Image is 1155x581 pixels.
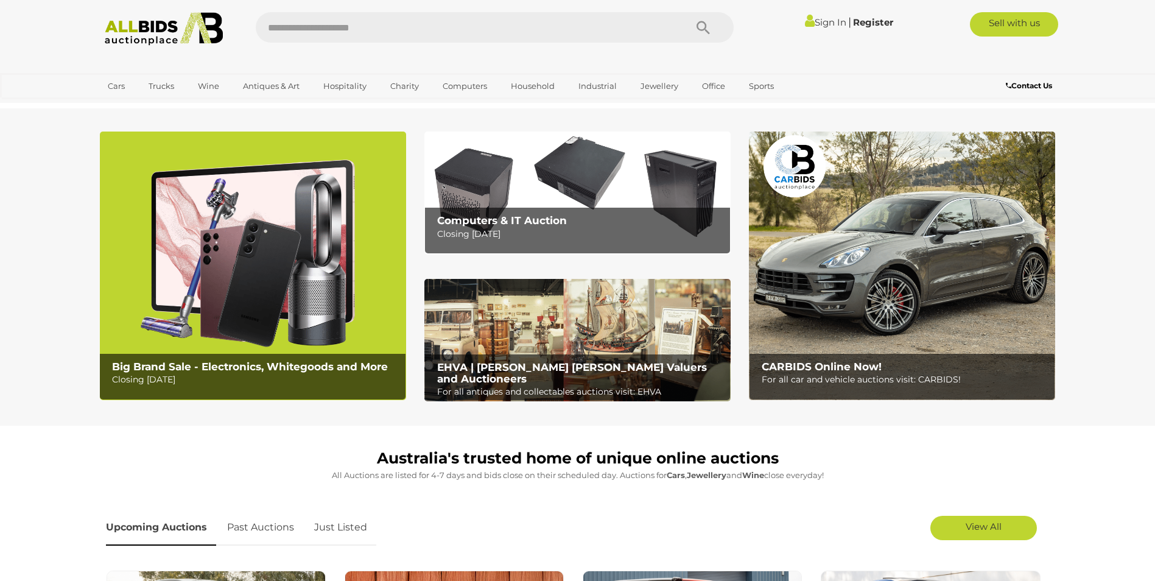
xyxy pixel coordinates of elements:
[435,76,495,96] a: Computers
[190,76,227,96] a: Wine
[503,76,563,96] a: Household
[100,132,406,400] img: Big Brand Sale - Electronics, Whitegoods and More
[694,76,733,96] a: Office
[853,16,893,28] a: Register
[98,12,230,46] img: Allbids.com.au
[749,132,1055,400] img: CARBIDS Online Now!
[112,372,399,387] p: Closing [DATE]
[970,12,1058,37] a: Sell with us
[966,521,1002,532] span: View All
[437,384,724,400] p: For all antiques and collectables auctions visit: EHVA
[742,470,764,480] strong: Wine
[112,361,388,373] b: Big Brand Sale - Electronics, Whitegoods and More
[437,214,567,227] b: Computers & IT Auction
[667,470,685,480] strong: Cars
[687,470,726,480] strong: Jewellery
[424,132,731,254] a: Computers & IT Auction Computers & IT Auction Closing [DATE]
[437,361,707,385] b: EHVA | [PERSON_NAME] [PERSON_NAME] Valuers and Auctioneers
[741,76,782,96] a: Sports
[437,227,724,242] p: Closing [DATE]
[848,15,851,29] span: |
[141,76,182,96] a: Trucks
[570,76,625,96] a: Industrial
[762,361,882,373] b: CARBIDS Online Now!
[106,510,216,546] a: Upcoming Auctions
[633,76,686,96] a: Jewellery
[305,510,376,546] a: Just Listed
[749,132,1055,400] a: CARBIDS Online Now! CARBIDS Online Now! For all car and vehicle auctions visit: CARBIDS!
[1006,81,1052,90] b: Contact Us
[762,372,1048,387] p: For all car and vehicle auctions visit: CARBIDS!
[424,279,731,402] img: EHVA | Evans Hastings Valuers and Auctioneers
[382,76,427,96] a: Charity
[673,12,734,43] button: Search
[235,76,307,96] a: Antiques & Art
[930,516,1037,540] a: View All
[1006,79,1055,93] a: Contact Us
[100,76,133,96] a: Cars
[100,132,406,400] a: Big Brand Sale - Electronics, Whitegoods and More Big Brand Sale - Electronics, Whitegoods and Mo...
[315,76,374,96] a: Hospitality
[424,279,731,402] a: EHVA | Evans Hastings Valuers and Auctioneers EHVA | [PERSON_NAME] [PERSON_NAME] Valuers and Auct...
[424,132,731,254] img: Computers & IT Auction
[106,468,1050,482] p: All Auctions are listed for 4-7 days and bids close on their scheduled day. Auctions for , and cl...
[106,450,1050,467] h1: Australia's trusted home of unique online auctions
[100,96,202,116] a: [GEOGRAPHIC_DATA]
[218,510,303,546] a: Past Auctions
[805,16,846,28] a: Sign In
